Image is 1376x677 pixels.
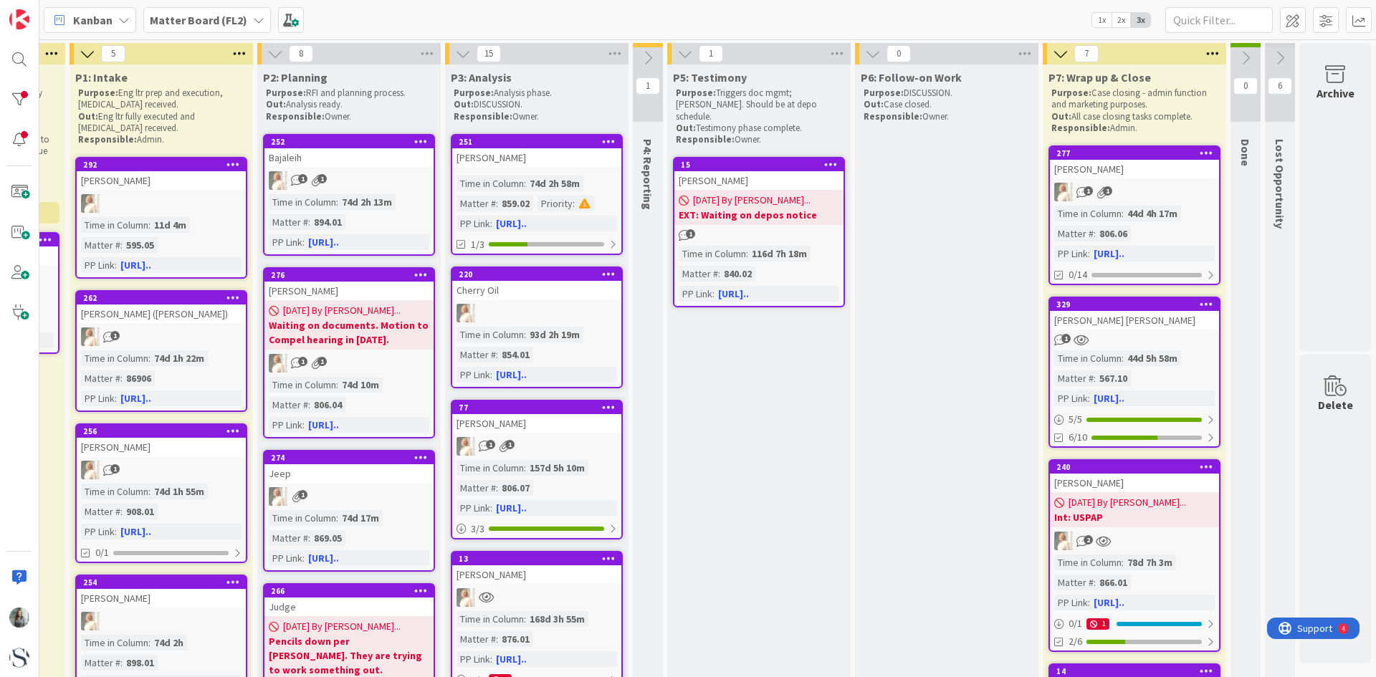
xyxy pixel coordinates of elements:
div: Matter # [81,237,120,253]
span: : [120,370,123,386]
div: 13 [452,552,621,565]
div: Matter # [81,370,120,386]
span: P6: Follow-on Work [861,70,962,85]
a: [URL].. [496,217,527,230]
div: 14 [1056,666,1219,676]
div: PP Link [457,216,490,231]
div: Matter # [1054,226,1094,241]
a: [URL].. [120,525,151,538]
div: 220 [459,269,621,279]
div: 254[PERSON_NAME] [77,576,246,608]
div: Matter # [81,504,120,519]
div: Jeep [264,464,434,483]
span: : [120,237,123,253]
span: 2x [1112,13,1131,27]
div: 15 [674,158,844,171]
a: [URL].. [120,259,151,272]
span: 0 [887,45,911,62]
div: Time in Column [679,246,746,261]
div: 77 [452,401,621,414]
div: 329 [1050,298,1219,311]
div: 240 [1050,461,1219,474]
div: 13 [459,554,621,564]
span: : [1088,390,1090,406]
div: PP Link [269,234,302,250]
div: 4 [75,6,78,17]
span: : [524,176,526,191]
div: Matter # [457,480,496,496]
div: 262 [83,293,246,303]
div: 894.01 [310,214,345,230]
img: KS [81,327,100,346]
div: KS [77,327,246,346]
span: 1 [298,174,307,183]
div: 274Jeep [264,451,434,483]
div: PP Link [81,524,115,539]
div: 806.07 [498,480,533,496]
div: 168d 3h 55m [526,611,588,627]
div: Time in Column [457,611,524,627]
span: : [490,367,492,383]
div: Matter # [1054,370,1094,386]
div: PP Link [269,417,302,433]
span: 6 [1268,77,1292,95]
span: 1 [636,77,660,95]
a: [URL].. [308,552,339,565]
span: P2: Planning [263,70,328,85]
div: [PERSON_NAME] [1050,474,1219,492]
div: 277[PERSON_NAME] [1050,147,1219,178]
div: 292[PERSON_NAME] [77,158,246,190]
img: KS [81,194,100,213]
span: 1 [486,440,495,449]
div: 5/5 [1050,410,1219,428]
div: KS [77,194,246,213]
div: 220 [452,268,621,281]
span: : [1094,226,1096,241]
div: Matter # [81,655,120,671]
span: 1 [110,331,120,340]
div: 93d 2h 19m [526,327,583,342]
div: 254 [83,577,246,587]
div: Time in Column [1054,554,1122,570]
div: [PERSON_NAME] [264,282,434,300]
span: [DATE] By [PERSON_NAME]... [283,619,401,634]
div: KS [264,354,434,373]
div: 266Judge [264,585,434,616]
a: [URL].. [308,236,339,249]
div: 274 [271,453,434,463]
div: 277 [1056,148,1219,158]
div: PP Link [1054,246,1088,261]
a: 329[PERSON_NAME] [PERSON_NAME]Time in Column:44d 5h 58mMatter #:567.10PP Link:[URL]..5/56/10 [1048,297,1220,448]
div: 74d 2h 58m [526,176,583,191]
div: 77[PERSON_NAME] [452,401,621,433]
div: Matter # [1054,575,1094,590]
div: 3/3 [452,520,621,538]
div: PP Link [457,367,490,383]
img: KS [269,354,287,373]
div: 157d 5h 10m [526,460,588,476]
span: : [1122,350,1124,366]
div: Time in Column [1054,350,1122,366]
span: 15 [477,45,501,62]
span: [DATE] By [PERSON_NAME]... [693,193,811,208]
span: : [490,216,492,231]
span: 1 [298,357,307,366]
span: : [496,196,498,211]
a: [URL].. [308,418,339,431]
div: 252 [271,137,434,147]
a: 252BajaleihKSTime in Column:74d 2h 13mMatter #:894.01PP Link:[URL].. [263,134,435,256]
div: 15[PERSON_NAME] [674,158,844,190]
div: 78d 7h 3m [1124,554,1176,570]
div: 74d 10m [338,377,383,393]
span: 2 [1084,535,1093,544]
b: Waiting on documents. Motion to Compel hearing in [DATE]. [269,318,429,347]
div: Matter # [457,347,496,362]
span: : [1094,370,1096,386]
div: 262[PERSON_NAME] ([PERSON_NAME]) [77,292,246,323]
span: : [496,631,498,647]
span: : [308,530,310,546]
a: 256[PERSON_NAME]KSTime in Column:74d 1h 55mMatter #:908.01PP Link:[URL]..0/1 [75,423,247,563]
div: PP Link [269,550,302,566]
div: Cherry Oil [452,281,621,299]
div: 898.01 [123,655,158,671]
